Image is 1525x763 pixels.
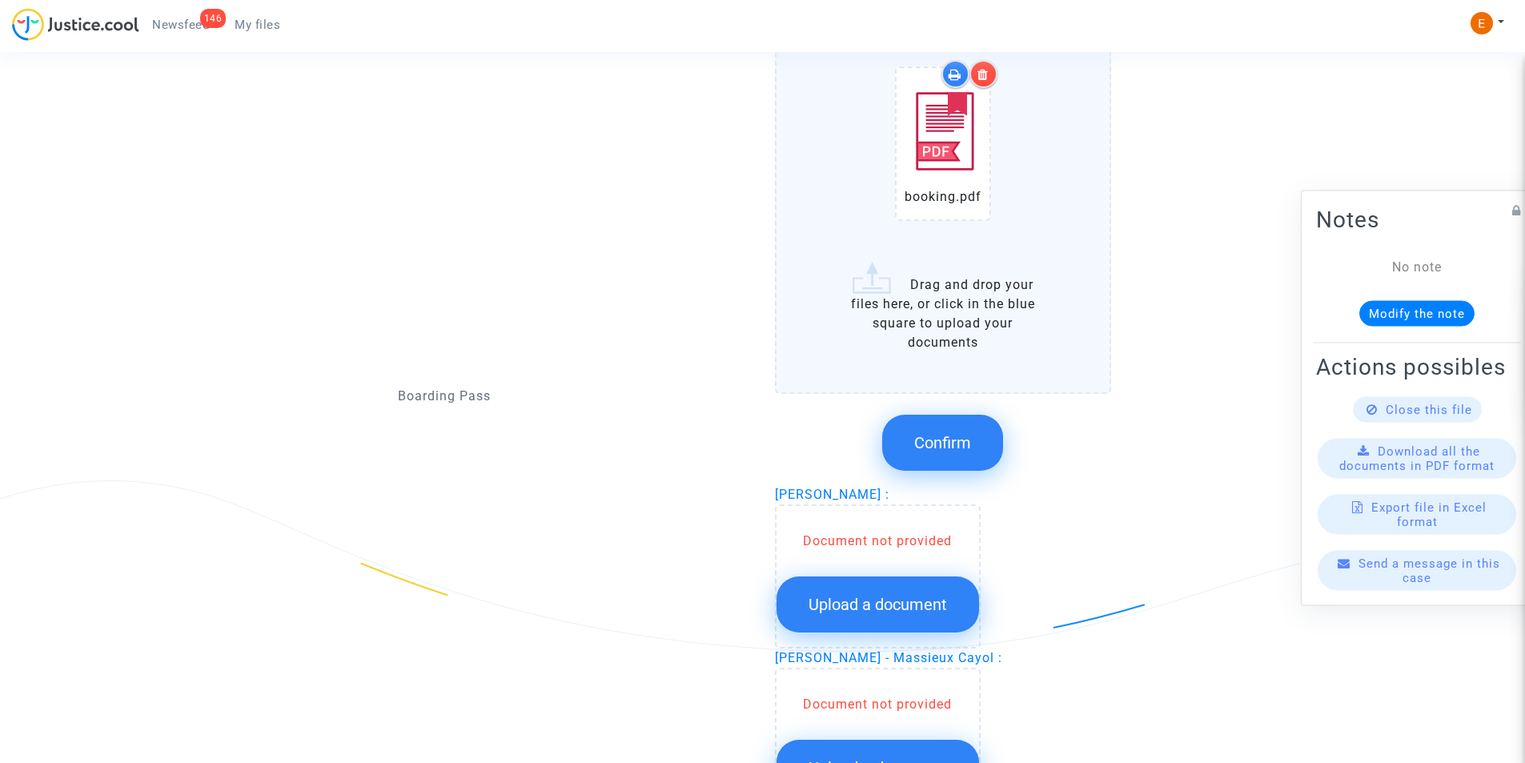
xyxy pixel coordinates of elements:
span: Upload a document [809,595,947,614]
span: My files [235,18,280,32]
span: Newsfeed [152,18,209,32]
span: Download all the documents in PDF format [1339,444,1495,472]
span: [PERSON_NAME] : [775,487,889,502]
img: jc-logo.svg [12,8,139,41]
span: Confirm [914,433,971,452]
h2: Notes [1316,205,1518,233]
button: Confirm [882,415,1003,471]
button: Upload a document [777,576,979,632]
span: Export file in Excel format [1371,500,1487,528]
div: Document not provided [777,695,979,714]
a: 146Newsfeed [139,13,222,37]
a: My files [222,13,293,37]
img: ACg8ocIeiFvHKe4dA5oeRFd_CiCnuxWUEc1A2wYhRJE3TTWt=s96-c [1471,12,1493,34]
div: No note [1340,257,1494,276]
p: Boarding Pass [398,386,751,406]
button: Modify the note [1359,300,1475,326]
span: Close this file [1386,402,1472,416]
div: Document not provided [777,532,979,551]
div: 146 [200,9,227,28]
h2: Actions possibles [1316,352,1518,380]
span: [PERSON_NAME] - Massieux Cayol : [775,650,1002,665]
span: Send a message in this case [1358,556,1500,584]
